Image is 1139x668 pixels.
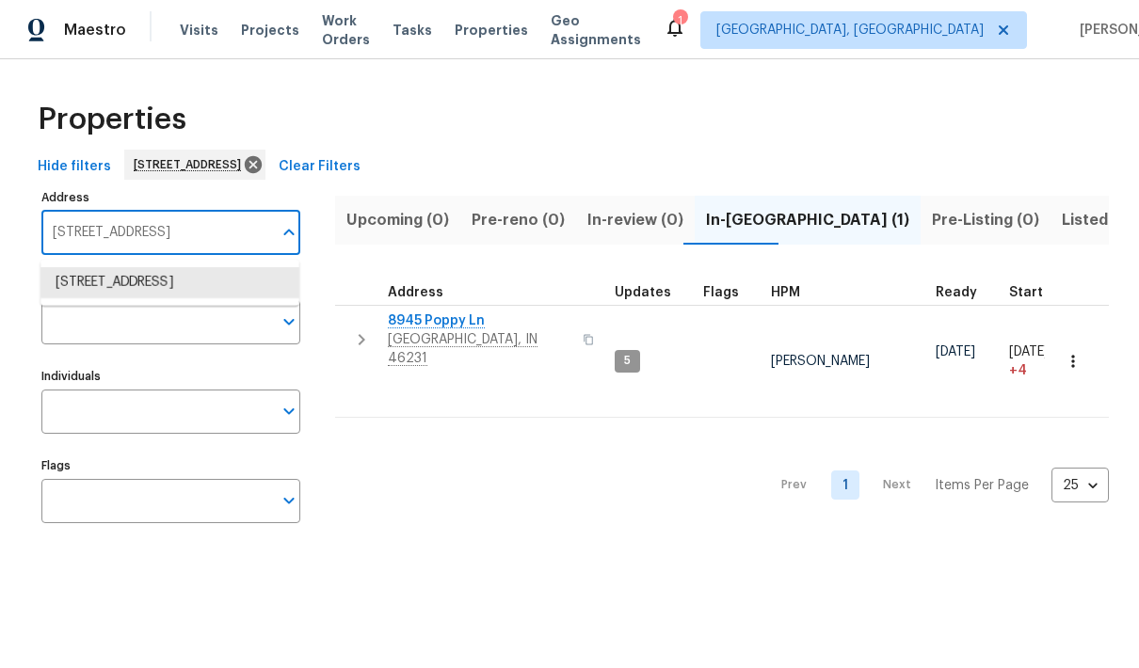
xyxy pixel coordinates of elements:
a: Goto page 1 [831,470,859,500]
span: Clear Filters [279,155,361,179]
span: [GEOGRAPHIC_DATA], [GEOGRAPHIC_DATA] [716,21,984,40]
div: Actual renovation start date [1009,286,1060,299]
label: Individuals [41,371,300,382]
nav: Pagination Navigation [763,429,1109,541]
button: Open [276,398,302,424]
span: In-[GEOGRAPHIC_DATA] (1) [706,207,909,233]
span: Visits [180,21,218,40]
input: Search ... [41,211,272,255]
span: Hide filters [38,155,111,179]
span: Upcoming (0) [346,207,449,233]
span: [PERSON_NAME] [771,355,870,368]
button: Hide filters [30,150,119,184]
span: Listed (0) [1062,207,1134,233]
span: Maestro [64,21,126,40]
span: [DATE] [1009,345,1049,358]
span: In-review (0) [587,207,683,233]
span: Geo Assignments [551,11,641,49]
button: Clear Filters [271,150,368,184]
div: [STREET_ADDRESS] [124,150,265,180]
button: Open [276,309,302,335]
span: Ready [936,286,977,299]
label: Flags [41,460,300,471]
span: HPM [771,286,800,299]
div: 25 [1051,461,1109,510]
span: Tasks [393,24,432,37]
div: 1 [673,11,686,30]
span: Work Orders [322,11,370,49]
td: Project started 4 days late [1002,305,1067,418]
p: Items Per Page [935,476,1029,495]
span: Properties [38,110,186,129]
button: Close [276,219,302,246]
span: Pre-Listing (0) [932,207,1039,233]
label: Address [41,192,300,203]
span: Flags [703,286,739,299]
span: Address [388,286,443,299]
span: Pre-reno (0) [472,207,565,233]
span: + 4 [1009,361,1027,380]
span: Properties [455,21,528,40]
button: Open [276,487,302,514]
li: [STREET_ADDRESS] [40,267,299,298]
span: Projects [241,21,299,40]
span: 5 [617,353,638,369]
span: Updates [615,286,671,299]
span: [DATE] [936,345,975,358]
div: Earliest renovation start date (first business day after COE or Checkout) [936,286,994,299]
span: Start [1009,286,1043,299]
